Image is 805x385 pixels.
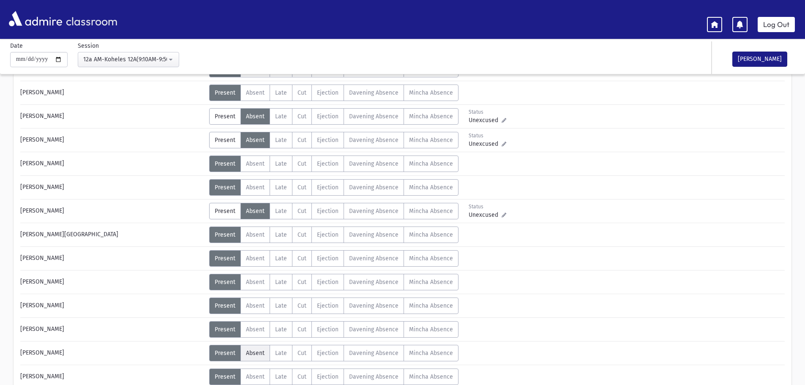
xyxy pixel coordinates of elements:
span: Cut [297,350,306,357]
div: AttTypes [209,203,458,219]
span: Ejection [317,326,338,333]
span: Ejection [317,279,338,286]
div: [PERSON_NAME] [16,132,209,148]
span: Late [275,373,287,380]
span: Absent [246,89,265,96]
span: Late [275,208,287,215]
span: Ejection [317,373,338,380]
span: Ejection [317,89,338,96]
span: Cut [297,279,306,286]
span: Davening Absence [349,208,398,215]
span: Late [275,231,287,238]
span: Cut [297,89,306,96]
span: Ejection [317,160,338,167]
span: Absent [246,160,265,167]
span: Cut [297,137,306,144]
span: Ejection [317,208,338,215]
span: Mincha Absence [409,279,453,286]
div: AttTypes [209,298,458,314]
div: 12a AM-Koheles 12A(9:10AM-9:50AM) [83,55,167,64]
span: Davening Absence [349,89,398,96]
span: Present [215,279,235,286]
span: Present [215,208,235,215]
span: Late [275,255,287,262]
div: AttTypes [209,369,458,385]
span: Cut [297,184,306,191]
span: Present [215,160,235,167]
div: [PERSON_NAME] [16,298,209,314]
div: Status [469,203,506,210]
span: Mincha Absence [409,208,453,215]
span: Late [275,113,287,120]
div: [PERSON_NAME] [16,179,209,196]
span: Present [215,113,235,120]
span: Cut [297,231,306,238]
span: Davening Absence [349,113,398,120]
div: AttTypes [209,132,458,148]
span: Present [215,255,235,262]
span: Unexcused [469,210,502,219]
span: Cut [297,160,306,167]
div: AttTypes [209,179,458,196]
span: Late [275,326,287,333]
span: Absent [246,326,265,333]
span: Late [275,302,287,309]
div: [PERSON_NAME] [16,250,209,267]
span: Late [275,160,287,167]
span: Ejection [317,350,338,357]
span: Ejection [317,302,338,309]
span: Mincha Absence [409,255,453,262]
div: AttTypes [209,250,458,267]
div: AttTypes [209,108,458,125]
span: Mincha Absence [409,302,453,309]
span: Present [215,184,235,191]
label: Date [10,41,23,50]
span: Late [275,89,287,96]
span: Ejection [317,231,338,238]
span: classroom [64,8,117,30]
span: Late [275,184,287,191]
span: Present [215,231,235,238]
span: Cut [297,255,306,262]
span: Absent [246,113,265,120]
span: Ejection [317,137,338,144]
span: Present [215,373,235,380]
span: Davening Absence [349,231,398,238]
span: Mincha Absence [409,231,453,238]
div: [PERSON_NAME] [16,369,209,385]
span: Mincha Absence [409,326,453,333]
div: AttTypes [209,85,458,101]
span: Davening Absence [349,137,398,144]
span: Unexcused [469,116,502,125]
div: AttTypes [209,227,458,243]
span: Mincha Absence [409,184,453,191]
span: Cut [297,373,306,380]
span: Absent [246,137,265,144]
span: Davening Absence [349,279,398,286]
div: [PERSON_NAME] [16,321,209,338]
a: Log Out [758,17,795,32]
span: Davening Absence [349,326,398,333]
div: AttTypes [209,321,458,338]
div: [PERSON_NAME] [16,345,209,361]
span: Late [275,279,287,286]
span: Late [275,350,287,357]
span: Present [215,89,235,96]
span: Absent [246,350,265,357]
div: [PERSON_NAME] [16,156,209,172]
div: [PERSON_NAME] [16,274,209,290]
span: Mincha Absence [409,89,453,96]
span: Cut [297,302,306,309]
img: AdmirePro [7,9,64,28]
div: [PERSON_NAME][GEOGRAPHIC_DATA] [16,227,209,243]
span: Mincha Absence [409,113,453,120]
span: Present [215,326,235,333]
div: [PERSON_NAME] [16,85,209,101]
span: Absent [246,208,265,215]
span: Mincha Absence [409,160,453,167]
span: Ejection [317,184,338,191]
div: [PERSON_NAME] [16,203,209,219]
span: Present [215,137,235,144]
span: Unexcused [469,139,502,148]
span: Davening Absence [349,302,398,309]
